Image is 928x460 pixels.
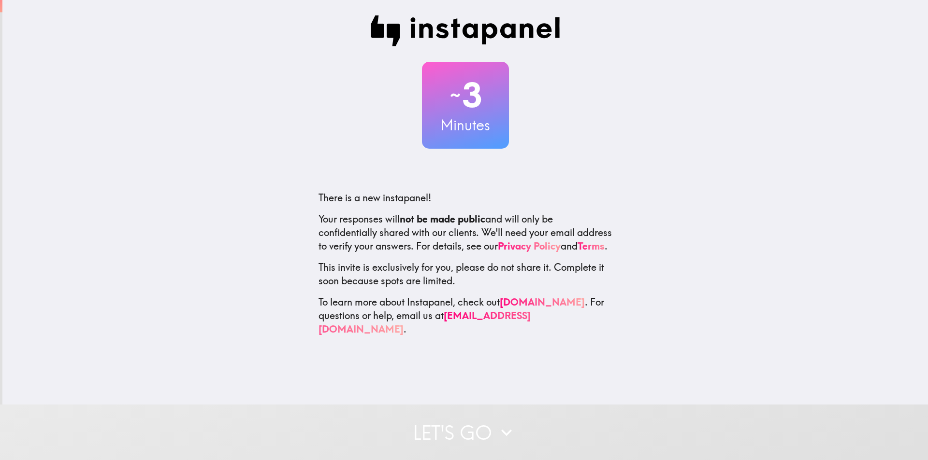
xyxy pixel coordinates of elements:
p: This invite is exclusively for you, please do not share it. Complete it soon because spots are li... [319,261,612,288]
h2: 3 [422,75,509,115]
h3: Minutes [422,115,509,135]
b: not be made public [400,213,485,225]
a: Privacy Policy [498,240,561,252]
p: Your responses will and will only be confidentially shared with our clients. We'll need your emai... [319,212,612,253]
a: [EMAIL_ADDRESS][DOMAIN_NAME] [319,309,531,335]
span: There is a new instapanel! [319,192,431,204]
a: Terms [578,240,605,252]
a: [DOMAIN_NAME] [500,296,585,308]
span: ~ [449,81,462,110]
p: To learn more about Instapanel, check out . For questions or help, email us at . [319,295,612,336]
img: Instapanel [371,15,560,46]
